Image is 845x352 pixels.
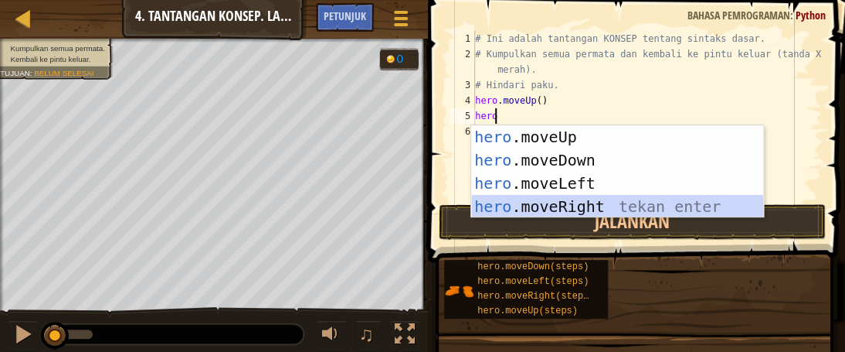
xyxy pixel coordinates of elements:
span: hero.moveRight(steps) [477,291,594,302]
span: Python [796,8,826,22]
span: : [790,8,796,22]
span: Kembali ke pintu keluar. [10,55,90,63]
div: 5 [450,108,475,124]
div: 2 [450,46,475,77]
span: hero.moveUp(steps) [477,306,578,316]
span: hero.moveDown(steps) [477,261,589,272]
div: 1 [450,31,475,46]
button: Jalankan [439,204,826,240]
span: Petunjuk [324,9,366,23]
button: Ctrl + P: Pause [8,320,39,352]
span: Belum selesai [34,69,93,77]
span: : [30,69,34,77]
div: 4 [450,93,475,108]
button: ♫ [355,320,382,352]
div: 6 [450,124,475,139]
button: Atur suara [317,320,348,352]
div: 3 [450,77,475,93]
button: Alihkan layar penuh [389,320,420,352]
span: hero.moveLeft(steps) [477,276,589,287]
span: ♫ [358,323,374,346]
div: 0 [396,53,412,64]
span: Bahasa pemrograman [687,8,790,22]
span: Kumpulkan semua permata. [10,44,105,53]
img: portrait.png [444,276,473,306]
button: Tampilkan menu permainan [382,3,420,39]
div: Team 'ogres' has 0 gold. [379,48,419,70]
